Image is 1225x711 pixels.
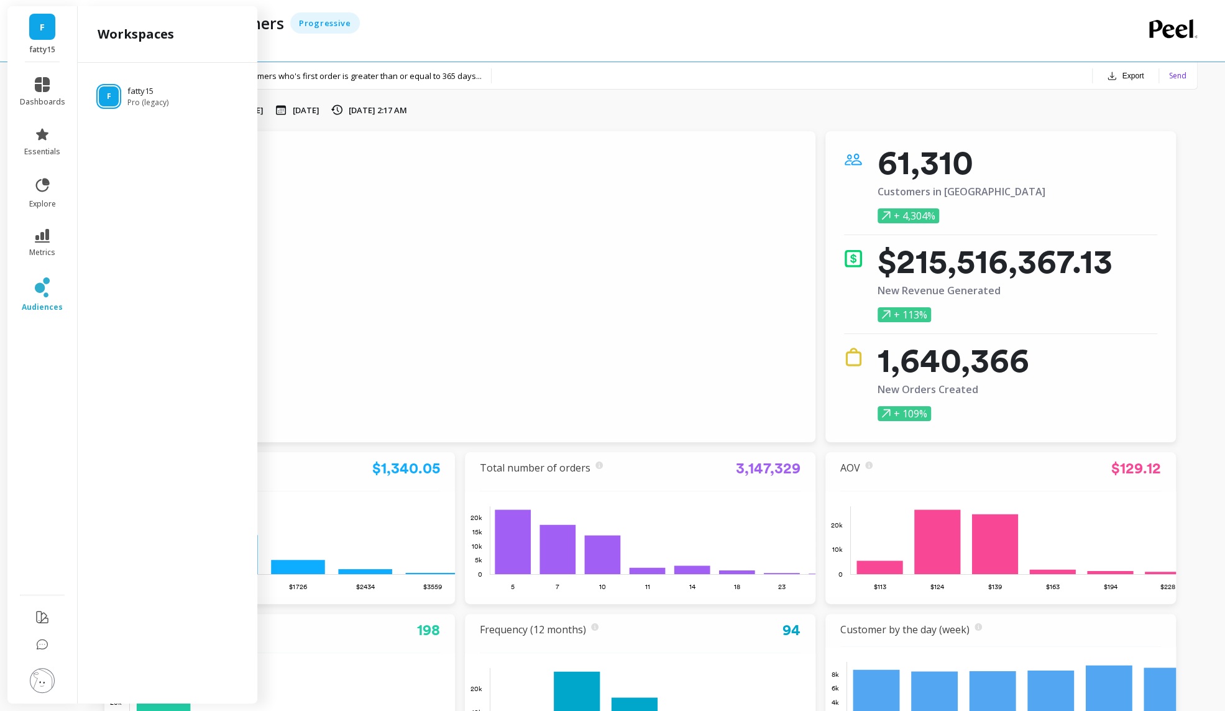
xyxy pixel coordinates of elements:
[878,285,1113,296] p: New Revenue Generated
[98,26,174,43] h2: workspaces
[878,307,931,322] p: + 113%
[107,91,111,101] span: F
[736,459,801,477] a: 3,147,329
[844,249,863,267] img: icon
[878,186,1045,197] p: Customers in [GEOGRAPHIC_DATA]
[878,406,931,421] p: + 109%
[29,199,56,209] span: explore
[840,623,970,636] a: Customer by the day (week)
[878,348,1029,373] p: 1,640,366
[878,249,1113,274] p: $215,516,367.13
[878,208,939,223] p: + 4,304%
[127,98,168,108] span: Pro (legacy)
[24,147,60,157] span: essentials
[782,621,801,639] a: 94
[40,20,45,34] span: F
[127,85,168,98] p: fatty15
[372,459,440,477] a: $1,340.05
[480,461,590,475] a: Total number of orders
[844,150,863,169] img: icon
[480,623,586,636] a: Frequency (12 months)
[30,668,55,693] img: profile picture
[20,45,65,55] p: fatty15
[1102,67,1149,85] button: Export
[349,105,407,116] p: [DATE] 2:17 AM
[293,105,319,116] p: [DATE]
[236,70,482,81] span: Customers who's first order is greater than or equal to 365 days ...
[840,461,860,475] a: AOV
[290,12,360,34] div: Progressive
[1111,459,1161,477] a: $129.12
[1168,70,1186,81] button: Send
[29,248,55,258] span: metrics
[878,150,1045,175] p: 61,310
[878,384,1029,395] p: New Orders Created
[844,348,863,366] img: icon
[20,97,65,107] span: dashboards
[417,621,440,639] a: 198
[22,302,63,312] span: audiences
